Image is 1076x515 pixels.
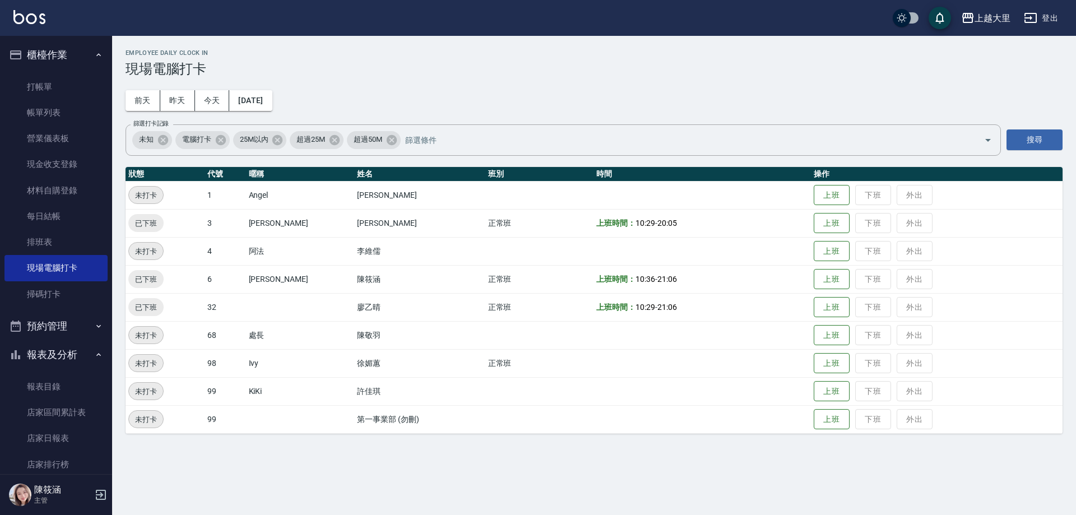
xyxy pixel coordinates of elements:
[160,90,195,111] button: 昨天
[596,275,636,284] b: 上班時間：
[636,303,655,312] span: 10:29
[205,265,245,293] td: 6
[4,100,108,126] a: 帳單列表
[354,349,485,377] td: 徐媚蕙
[4,281,108,307] a: 掃碼打卡
[485,349,594,377] td: 正常班
[354,237,485,265] td: 李維儒
[4,255,108,281] a: 現場電腦打卡
[132,134,160,145] span: 未知
[636,219,655,228] span: 10:29
[354,321,485,349] td: 陳敬羽
[354,209,485,237] td: [PERSON_NAME]
[957,7,1015,30] button: 上越大里
[596,303,636,312] b: 上班時間：
[129,414,163,425] span: 未打卡
[129,189,163,201] span: 未打卡
[4,178,108,203] a: 材料自購登錄
[1007,129,1063,150] button: 搜尋
[205,237,245,265] td: 4
[128,301,164,313] span: 已下班
[402,130,964,150] input: 篩選條件
[205,377,245,405] td: 99
[290,134,332,145] span: 超過25M
[593,265,810,293] td: -
[485,167,594,182] th: 班別
[354,181,485,209] td: [PERSON_NAME]
[593,167,810,182] th: 時間
[347,134,389,145] span: 超過50M
[814,269,850,290] button: 上班
[4,425,108,451] a: 店家日報表
[354,265,485,293] td: 陳筱涵
[485,209,594,237] td: 正常班
[347,131,401,149] div: 超過50M
[233,131,287,149] div: 25M以內
[205,293,245,321] td: 32
[814,297,850,318] button: 上班
[246,349,355,377] td: Ivy
[4,400,108,425] a: 店家區間累計表
[485,265,594,293] td: 正常班
[1019,8,1063,29] button: 登出
[195,90,230,111] button: 今天
[246,209,355,237] td: [PERSON_NAME]
[354,405,485,433] td: 第一事業部 (勿刪)
[126,49,1063,57] h2: Employee Daily Clock In
[205,349,245,377] td: 98
[657,219,677,228] span: 20:05
[205,209,245,237] td: 3
[34,495,91,505] p: 主管
[4,229,108,255] a: 排班表
[9,484,31,506] img: Person
[811,167,1063,182] th: 操作
[814,325,850,346] button: 上班
[175,134,218,145] span: 電腦打卡
[246,167,355,182] th: 暱稱
[814,381,850,402] button: 上班
[814,241,850,262] button: 上班
[4,452,108,477] a: 店家排行榜
[246,237,355,265] td: 阿法
[4,312,108,341] button: 預約管理
[4,374,108,400] a: 報表目錄
[636,275,655,284] span: 10:36
[4,126,108,151] a: 營業儀表板
[354,167,485,182] th: 姓名
[4,74,108,100] a: 打帳單
[246,181,355,209] td: Angel
[129,386,163,397] span: 未打卡
[128,217,164,229] span: 已下班
[205,167,245,182] th: 代號
[246,321,355,349] td: 處長
[485,293,594,321] td: 正常班
[129,358,163,369] span: 未打卡
[205,321,245,349] td: 68
[246,377,355,405] td: KiKi
[246,265,355,293] td: [PERSON_NAME]
[133,119,169,128] label: 篩選打卡記錄
[205,181,245,209] td: 1
[126,90,160,111] button: 前天
[175,131,230,149] div: 電腦打卡
[354,293,485,321] td: 廖乙晴
[4,203,108,229] a: 每日結帳
[4,40,108,69] button: 櫃檯作業
[657,275,677,284] span: 21:06
[814,353,850,374] button: 上班
[126,61,1063,77] h3: 現場電腦打卡
[128,273,164,285] span: 已下班
[593,293,810,321] td: -
[593,209,810,237] td: -
[34,484,91,495] h5: 陳筱涵
[229,90,272,111] button: [DATE]
[13,10,45,24] img: Logo
[233,134,275,145] span: 25M以內
[596,219,636,228] b: 上班時間：
[657,303,677,312] span: 21:06
[929,7,951,29] button: save
[290,131,344,149] div: 超過25M
[129,330,163,341] span: 未打卡
[4,151,108,177] a: 現金收支登錄
[975,11,1010,25] div: 上越大里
